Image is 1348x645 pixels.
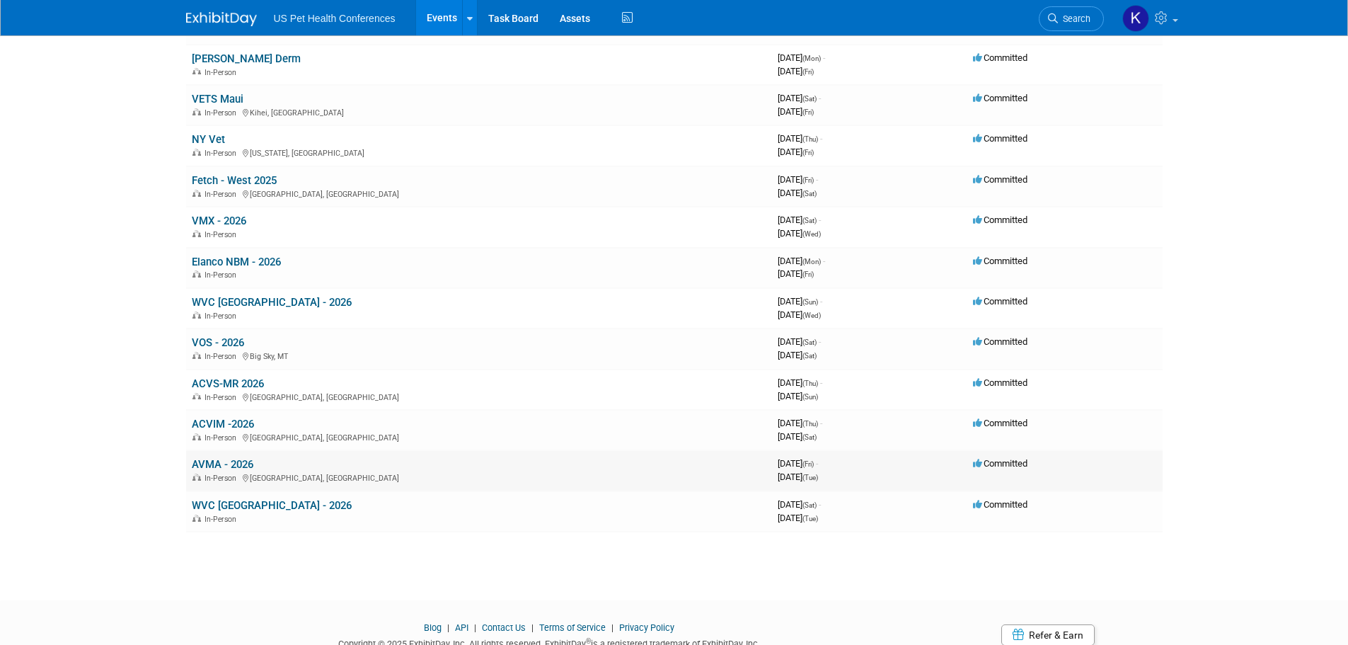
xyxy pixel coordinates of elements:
a: WVC [GEOGRAPHIC_DATA] - 2026 [192,296,352,309]
span: (Fri) [802,149,814,156]
div: [GEOGRAPHIC_DATA], [GEOGRAPHIC_DATA] [192,391,766,402]
img: In-Person Event [192,474,201,481]
img: In-Person Event [192,312,201,319]
a: ACVS-MR 2026 [192,377,264,390]
a: API [455,622,468,633]
span: (Fri) [802,108,814,116]
span: [DATE] [778,174,818,185]
span: In-Person [204,190,241,199]
a: VOS - 2026 [192,336,244,349]
span: Committed [973,336,1027,347]
div: Big Sky, MT [192,350,766,361]
span: - [820,133,822,144]
span: [DATE] [778,513,818,523]
span: | [471,622,480,633]
img: In-Person Event [192,149,201,156]
span: - [820,418,822,428]
img: In-Person Event [192,270,201,278]
span: - [819,336,821,347]
span: - [823,256,825,266]
span: [DATE] [778,228,821,239]
span: Committed [973,458,1027,469]
span: Committed [973,93,1027,103]
span: - [816,458,818,469]
span: US Pet Health Conferences [274,13,396,24]
span: In-Person [204,230,241,239]
img: In-Person Event [192,433,201,440]
span: [DATE] [778,418,822,428]
span: (Fri) [802,68,814,76]
a: Contact Us [482,622,526,633]
span: In-Person [204,270,241,280]
span: [DATE] [778,66,814,76]
img: ExhibitDay [186,12,257,26]
span: Committed [973,52,1027,63]
a: Fetch - West 2025 [192,174,277,187]
span: (Sat) [802,433,817,441]
span: (Mon) [802,258,821,266]
span: - [823,52,825,63]
span: | [528,622,537,633]
span: Committed [973,256,1027,266]
span: Search [1058,13,1090,24]
img: In-Person Event [192,230,201,237]
span: - [820,296,822,307]
span: Committed [973,215,1027,225]
span: [DATE] [778,52,825,63]
a: AVMA - 2026 [192,458,253,471]
a: VETS Maui [192,93,243,105]
span: [DATE] [778,106,814,117]
a: WVC [GEOGRAPHIC_DATA] - 2026 [192,499,352,512]
span: (Mon) [802,55,821,62]
span: (Tue) [802,515,818,523]
a: Blog [424,622,442,633]
span: In-Person [204,393,241,402]
span: In-Person [204,433,241,443]
a: VMX - 2026 [192,215,246,227]
span: Committed [973,377,1027,388]
span: [DATE] [778,391,818,401]
img: In-Person Event [192,352,201,359]
span: (Fri) [802,460,814,468]
span: [DATE] [778,256,825,266]
span: [DATE] [778,147,814,157]
a: ACVIM -2026 [192,418,254,430]
span: [DATE] [778,93,821,103]
span: [DATE] [778,377,822,388]
a: Privacy Policy [619,622,674,633]
span: [DATE] [778,499,821,510]
img: In-Person Event [192,393,201,400]
a: Elanco NBM - 2026 [192,256,281,268]
img: In-Person Event [192,190,201,197]
span: (Sat) [802,190,817,198]
img: In-Person Event [192,515,201,522]
span: - [819,215,821,225]
span: | [608,622,617,633]
a: [PERSON_NAME] Derm [192,52,301,65]
div: [GEOGRAPHIC_DATA], [GEOGRAPHIC_DATA] [192,188,766,199]
span: (Sat) [802,338,817,346]
span: (Wed) [802,230,821,238]
span: (Wed) [802,312,821,319]
span: In-Person [204,352,241,361]
span: [DATE] [778,458,818,469]
img: In-Person Event [192,68,201,75]
span: (Sun) [802,393,818,401]
span: (Thu) [802,379,818,387]
span: In-Person [204,108,241,118]
span: [DATE] [778,350,817,360]
span: (Sun) [802,298,818,306]
span: - [820,377,822,388]
span: - [819,93,821,103]
span: (Sat) [802,217,817,224]
span: Committed [973,133,1027,144]
img: In-Person Event [192,108,201,115]
span: [DATE] [778,215,821,225]
span: Committed [973,296,1027,307]
span: Committed [973,174,1027,185]
span: (Sat) [802,501,817,509]
span: [DATE] [778,336,821,347]
span: [DATE] [778,472,818,482]
span: (Fri) [802,270,814,278]
span: (Sat) [802,95,817,103]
